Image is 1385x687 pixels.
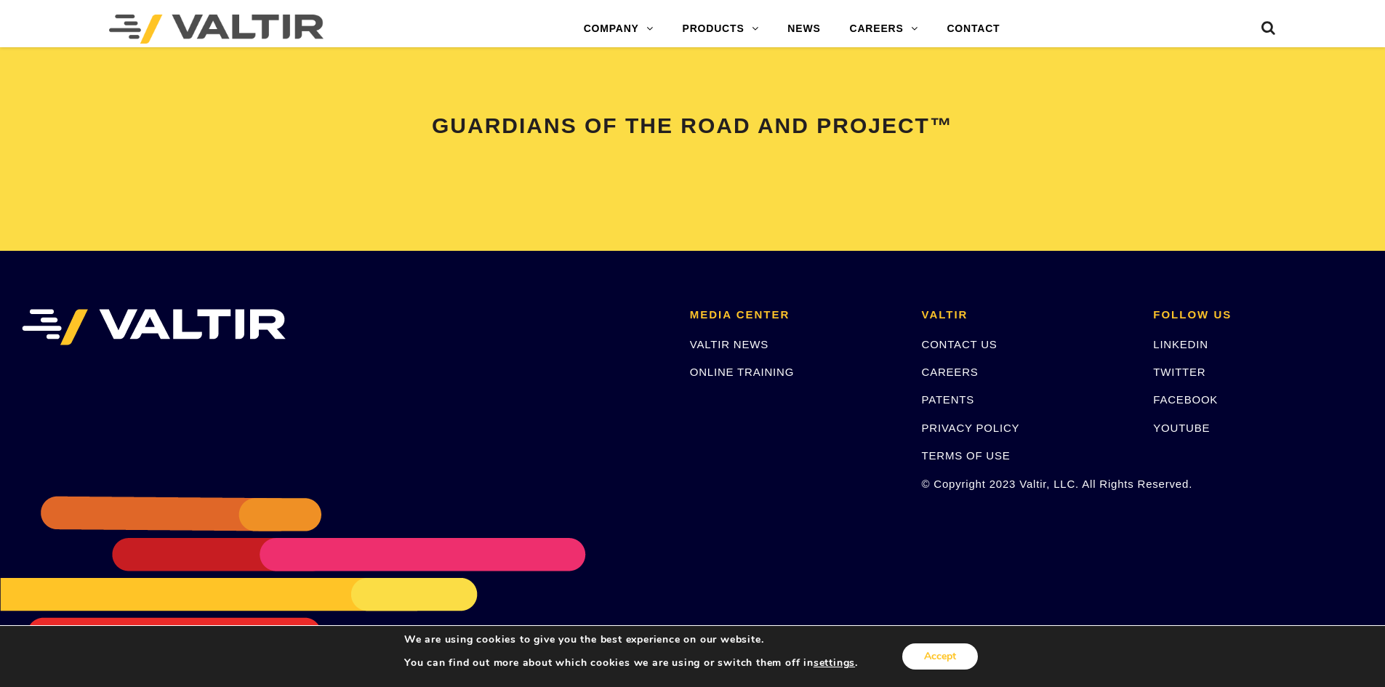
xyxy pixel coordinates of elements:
button: Accept [902,643,978,670]
a: PATENTS [922,393,975,406]
a: CAREERS [835,15,933,44]
img: VALTIR [22,309,286,345]
h2: VALTIR [922,309,1132,321]
a: YOUTUBE [1153,422,1210,434]
button: settings [814,656,855,670]
a: TERMS OF USE [922,449,1011,462]
h2: MEDIA CENTER [690,309,900,321]
a: PRODUCTS [668,15,774,44]
a: CONTACT US [922,338,997,350]
a: LINKEDIN [1153,338,1208,350]
p: © Copyright 2023 Valtir, LLC. All Rights Reserved. [922,475,1132,492]
a: NEWS [773,15,835,44]
p: We are using cookies to give you the best experience on our website. [404,633,858,646]
a: CONTACT [932,15,1014,44]
img: Valtir [109,15,324,44]
a: COMPANY [569,15,668,44]
span: GUARDIANS OF THE ROAD AND PROJECT™ [432,113,953,137]
a: ONLINE TRAINING [690,366,794,378]
p: You can find out more about which cookies we are using or switch them off in . [404,656,858,670]
a: CAREERS [922,366,979,378]
a: TWITTER [1153,366,1205,378]
a: VALTIR NEWS [690,338,768,350]
a: FACEBOOK [1153,393,1218,406]
a: PRIVACY POLICY [922,422,1020,434]
h2: FOLLOW US [1153,309,1363,321]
